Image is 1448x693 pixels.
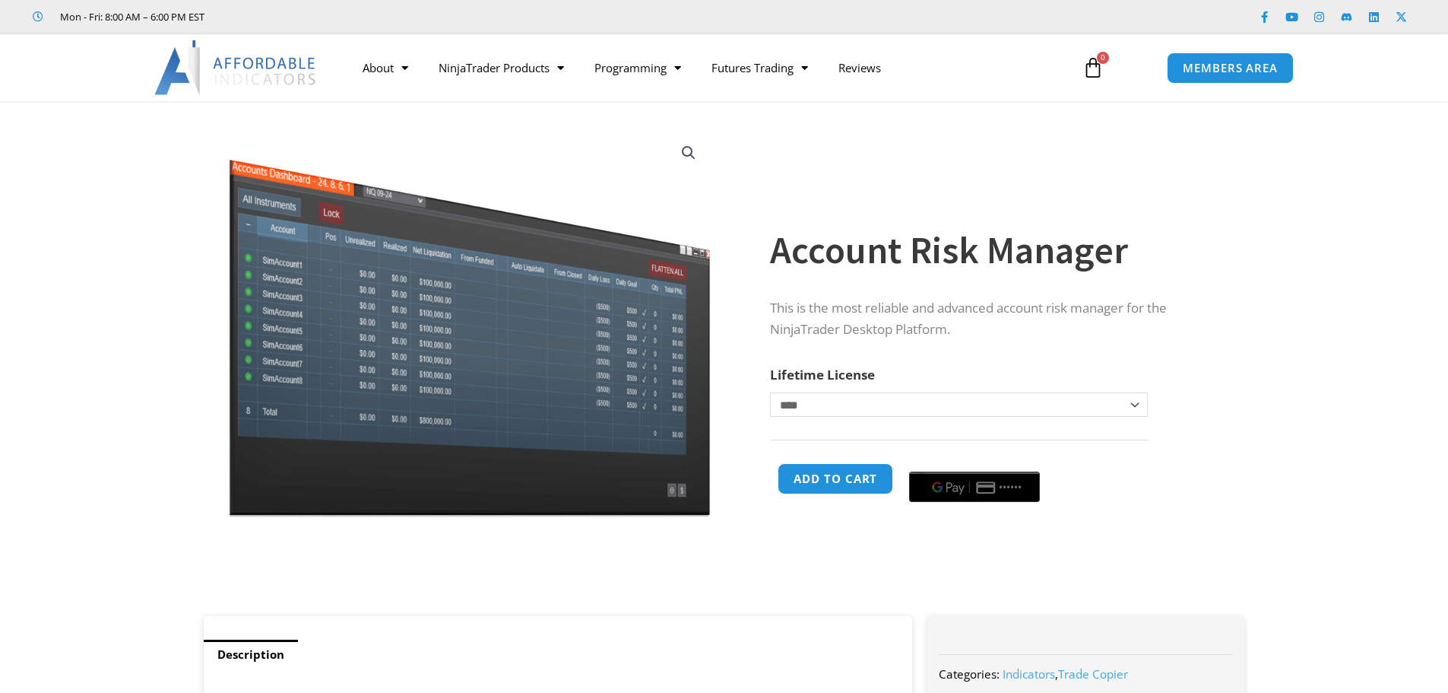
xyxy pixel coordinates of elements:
span: 0 [1097,52,1109,64]
a: MEMBERS AREA [1167,52,1294,84]
a: About [347,50,423,85]
nav: Menu [347,50,1065,85]
a: Description [204,640,298,669]
button: Buy with GPay [909,472,1040,502]
h1: Account Risk Manager [770,224,1214,277]
a: View full-screen image gallery [675,139,702,167]
a: Futures Trading [696,50,823,85]
a: Indicators [1003,666,1055,682]
label: Lifetime License [770,366,875,383]
text: •••••• [1000,482,1022,493]
img: Screenshot 2024-08-26 15462845454 | Affordable Indicators – NinjaTrader [225,128,714,517]
span: Categories: [939,666,1000,682]
a: Reviews [823,50,896,85]
iframe: Customer reviews powered by Trustpilot [226,9,454,24]
a: Trade Copier [1058,666,1128,682]
img: LogoAI | Affordable Indicators – NinjaTrader [154,40,318,95]
span: , [1003,666,1128,682]
iframe: Secure payment input frame [906,461,1043,463]
span: MEMBERS AREA [1183,62,1278,74]
a: NinjaTrader Products [423,50,579,85]
button: Add to cart [778,463,893,494]
p: This is the most reliable and advanced account risk manager for the NinjaTrader Desktop Platform. [770,297,1214,342]
a: Programming [579,50,696,85]
a: 0 [1060,46,1126,90]
span: Mon - Fri: 8:00 AM – 6:00 PM EST [56,8,204,26]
